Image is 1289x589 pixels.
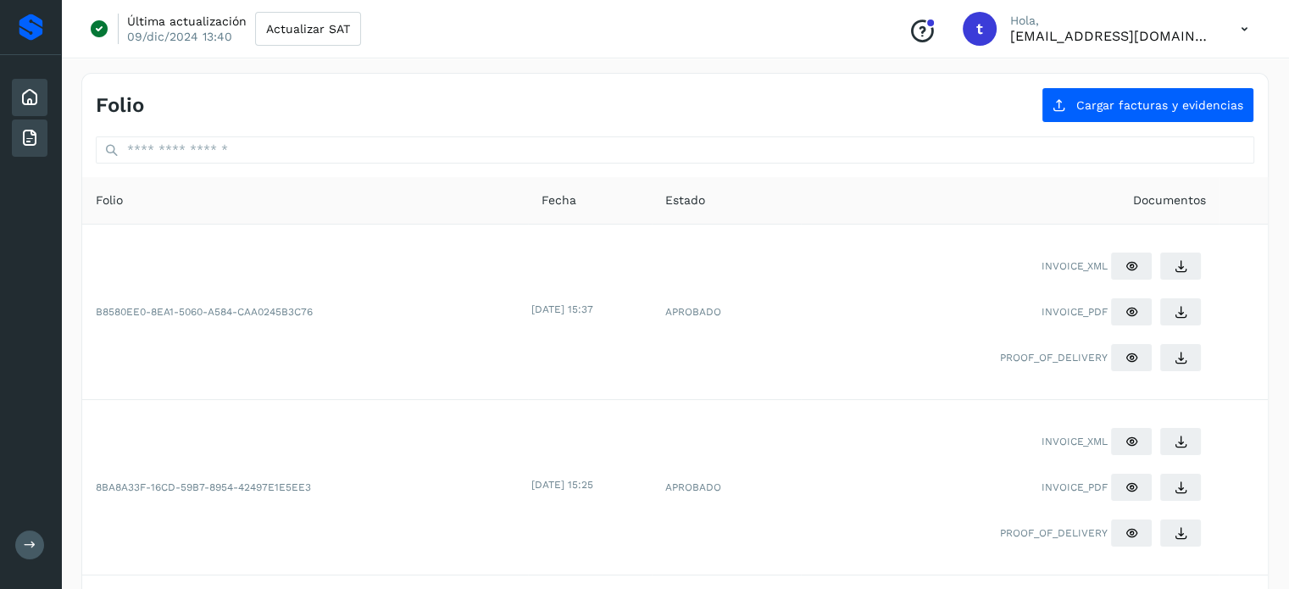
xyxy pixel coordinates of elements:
[1042,87,1254,123] button: Cargar facturas y evidencias
[665,192,705,209] span: Estado
[1041,258,1107,274] span: INVOICE_XML
[127,14,247,29] p: Última actualización
[542,192,576,209] span: Fecha
[12,79,47,116] div: Inicio
[1076,99,1243,111] span: Cargar facturas y evidencias
[82,400,528,575] td: 8BA8A33F-16CD-59B7-8954-42497E1E5EE3
[1010,28,1214,44] p: transportesatepoxco@gmail.com
[1132,192,1205,209] span: Documentos
[96,93,144,118] h4: Folio
[1041,434,1107,449] span: INVOICE_XML
[531,302,647,317] div: [DATE] 15:37
[1041,304,1107,320] span: INVOICE_PDF
[652,400,801,575] td: APROBADO
[12,119,47,157] div: Facturas
[1010,14,1214,28] p: Hola,
[652,225,801,400] td: APROBADO
[1041,480,1107,495] span: INVOICE_PDF
[266,23,350,35] span: Actualizar SAT
[999,350,1107,365] span: PROOF_OF_DELIVERY
[82,225,528,400] td: B8580EE0-8EA1-5060-A584-CAA0245B3C76
[999,525,1107,541] span: PROOF_OF_DELIVERY
[127,29,232,44] p: 09/dic/2024 13:40
[255,12,361,46] button: Actualizar SAT
[531,477,647,492] div: [DATE] 15:25
[96,192,123,209] span: Folio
